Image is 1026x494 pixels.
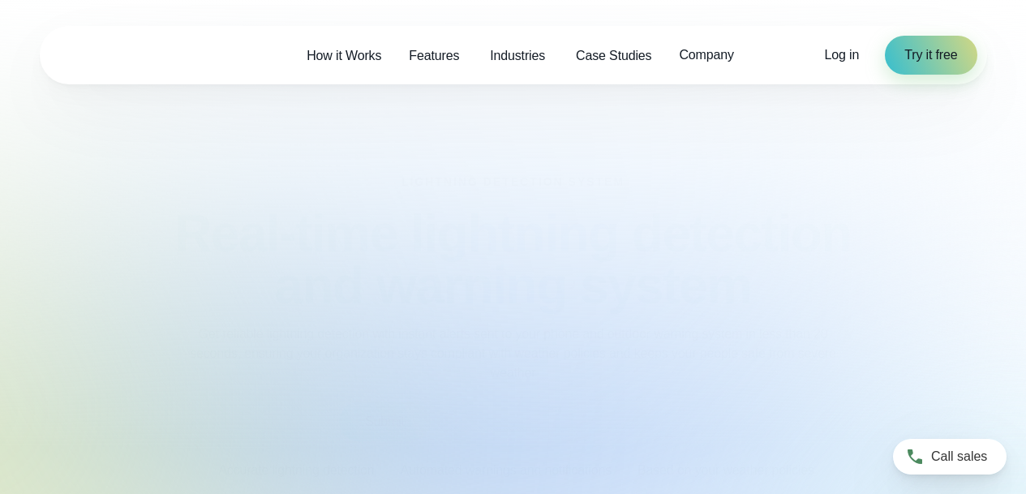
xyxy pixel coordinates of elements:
[576,46,651,66] span: Case Studies
[893,439,1007,475] a: Call sales
[293,39,395,72] a: How it Works
[904,45,957,65] span: Try it free
[562,39,665,72] a: Case Studies
[490,46,545,66] span: Industries
[825,45,860,65] a: Log in
[931,447,987,466] span: Call sales
[307,46,381,66] span: How it Works
[409,46,459,66] span: Features
[679,45,733,65] span: Company
[885,36,977,75] a: Try it free
[825,48,860,62] span: Log in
